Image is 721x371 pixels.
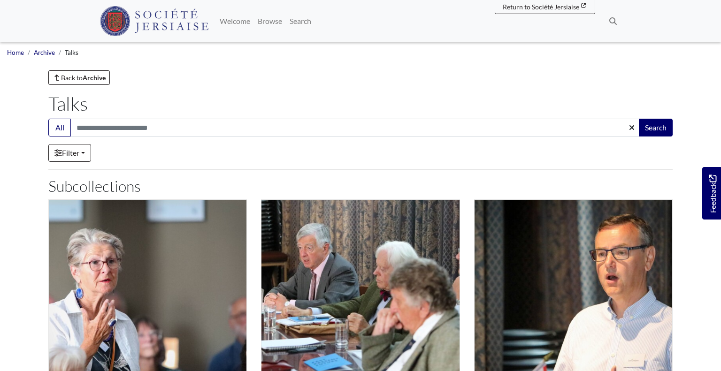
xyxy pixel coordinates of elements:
[286,12,315,30] a: Search
[48,70,110,85] a: Back toArchive
[34,49,55,56] a: Archive
[65,49,78,56] span: Talks
[100,4,208,38] a: Société Jersiaise logo
[48,119,71,136] button: All
[216,12,254,30] a: Welcome
[702,167,721,220] a: Would you like to provide feedback?
[639,119,673,136] button: Search
[707,174,718,212] span: Feedback
[48,92,673,115] h1: Talks
[48,144,91,162] a: Filter
[70,119,640,136] input: Search this collection...
[7,49,24,56] a: Home
[48,177,673,195] h2: Subcollections
[100,6,208,36] img: Société Jersiaise
[254,12,286,30] a: Browse
[83,74,106,82] strong: Archive
[503,3,579,11] span: Return to Société Jersiaise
